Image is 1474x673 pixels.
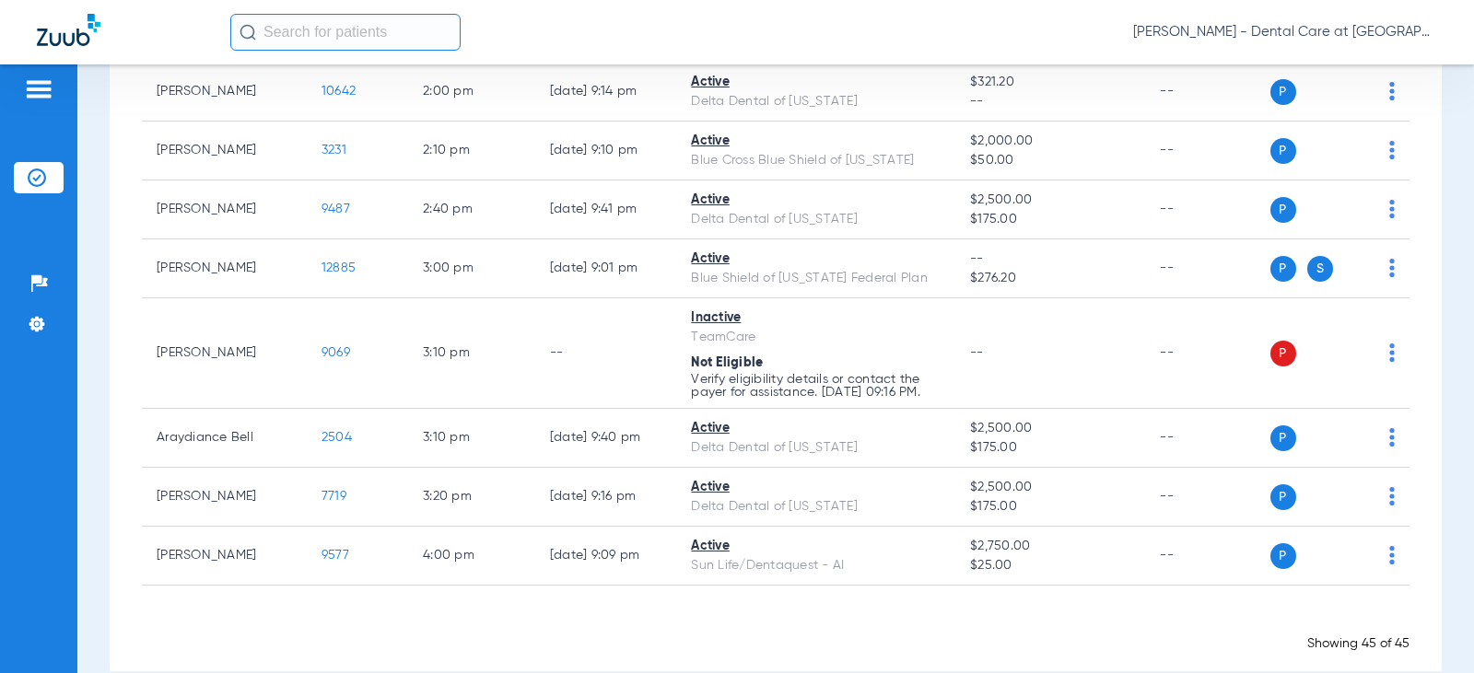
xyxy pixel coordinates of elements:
[1145,409,1269,468] td: --
[1389,200,1395,218] img: group-dot-blue.svg
[1270,79,1296,105] span: P
[691,132,941,151] div: Active
[691,356,763,369] span: Not Eligible
[322,431,352,444] span: 2504
[142,122,307,180] td: [PERSON_NAME]
[1389,259,1395,277] img: group-dot-blue.svg
[1270,138,1296,164] span: P
[24,78,53,100] img: hamburger-icon
[691,556,941,575] div: Sun Life/Dentaquest - AI
[408,298,535,409] td: 3:10 PM
[535,180,677,239] td: [DATE] 9:41 PM
[1145,180,1269,239] td: --
[1389,82,1395,100] img: group-dot-blue.svg
[535,527,677,586] td: [DATE] 9:09 PM
[691,210,941,229] div: Delta Dental of [US_STATE]
[408,180,535,239] td: 2:40 PM
[1270,256,1296,282] span: P
[691,73,941,92] div: Active
[142,468,307,527] td: [PERSON_NAME]
[322,144,346,157] span: 3231
[691,191,941,210] div: Active
[322,549,349,562] span: 9577
[142,527,307,586] td: [PERSON_NAME]
[1145,122,1269,180] td: --
[691,497,941,516] div: Delta Dental of [US_STATE]
[691,308,941,328] div: Inactive
[408,122,535,180] td: 2:10 PM
[1270,425,1296,451] span: P
[142,239,307,298] td: [PERSON_NAME]
[1307,637,1410,650] span: Showing 45 of 45
[1145,468,1269,527] td: --
[535,468,677,527] td: [DATE] 9:16 PM
[691,328,941,347] div: TeamCare
[535,409,677,468] td: [DATE] 9:40 PM
[970,249,1130,269] span: --
[970,497,1130,516] span: $175.00
[970,537,1130,556] span: $2,750.00
[1389,343,1395,362] img: group-dot-blue.svg
[1145,527,1269,586] td: --
[1389,141,1395,159] img: group-dot-blue.svg
[691,151,941,170] div: Blue Cross Blue Shield of [US_STATE]
[970,269,1130,288] span: $276.20
[408,409,535,468] td: 3:10 PM
[322,490,346,503] span: 7719
[535,239,677,298] td: [DATE] 9:01 PM
[691,478,941,497] div: Active
[970,438,1130,458] span: $175.00
[970,346,984,359] span: --
[691,92,941,111] div: Delta Dental of [US_STATE]
[691,438,941,458] div: Delta Dental of [US_STATE]
[535,122,677,180] td: [DATE] 9:10 PM
[1270,197,1296,223] span: P
[322,203,350,215] span: 9487
[970,556,1130,575] span: $25.00
[1145,298,1269,409] td: --
[970,73,1130,92] span: $321.20
[691,419,941,438] div: Active
[142,298,307,409] td: [PERSON_NAME]
[1133,23,1437,41] span: [PERSON_NAME] - Dental Care at [GEOGRAPHIC_DATA]
[691,537,941,556] div: Active
[1389,546,1395,564] img: group-dot-blue.svg
[691,269,941,288] div: Blue Shield of [US_STATE] Federal Plan
[535,63,677,122] td: [DATE] 9:14 PM
[408,239,535,298] td: 3:00 PM
[322,85,356,98] span: 10642
[1307,256,1333,282] span: S
[408,63,535,122] td: 2:00 PM
[970,151,1130,170] span: $50.00
[1270,341,1296,366] span: P
[240,24,256,41] img: Search Icon
[408,527,535,586] td: 4:00 PM
[970,191,1130,210] span: $2,500.00
[142,63,307,122] td: [PERSON_NAME]
[1145,239,1269,298] td: --
[970,210,1130,229] span: $175.00
[970,132,1130,151] span: $2,000.00
[37,14,100,46] img: Zuub Logo
[1145,63,1269,122] td: --
[230,14,461,51] input: Search for patients
[142,180,307,239] td: [PERSON_NAME]
[1389,428,1395,447] img: group-dot-blue.svg
[1389,487,1395,505] img: group-dot-blue.svg
[1270,484,1296,510] span: P
[970,419,1130,438] span: $2,500.00
[970,92,1130,111] span: --
[322,346,350,359] span: 9069
[322,261,356,274] span: 12885
[691,373,941,399] p: Verify eligibility details or contact the payer for assistance. [DATE] 09:16 PM.
[691,249,941,269] div: Active
[142,409,307,468] td: Araydiance Bell
[970,478,1130,497] span: $2,500.00
[535,298,677,409] td: --
[408,468,535,527] td: 3:20 PM
[1270,543,1296,569] span: P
